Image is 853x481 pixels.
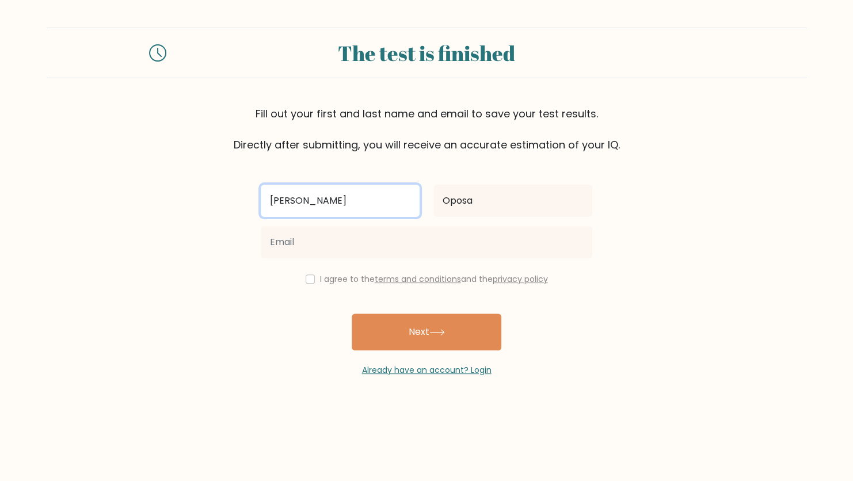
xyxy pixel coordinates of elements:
[261,226,592,258] input: Email
[433,185,592,217] input: Last name
[493,273,548,285] a: privacy policy
[320,273,548,285] label: I agree to the and the
[352,314,501,350] button: Next
[362,364,492,376] a: Already have an account? Login
[375,273,461,285] a: terms and conditions
[180,37,673,68] div: The test is finished
[47,106,806,152] div: Fill out your first and last name and email to save your test results. Directly after submitting,...
[261,185,420,217] input: First name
